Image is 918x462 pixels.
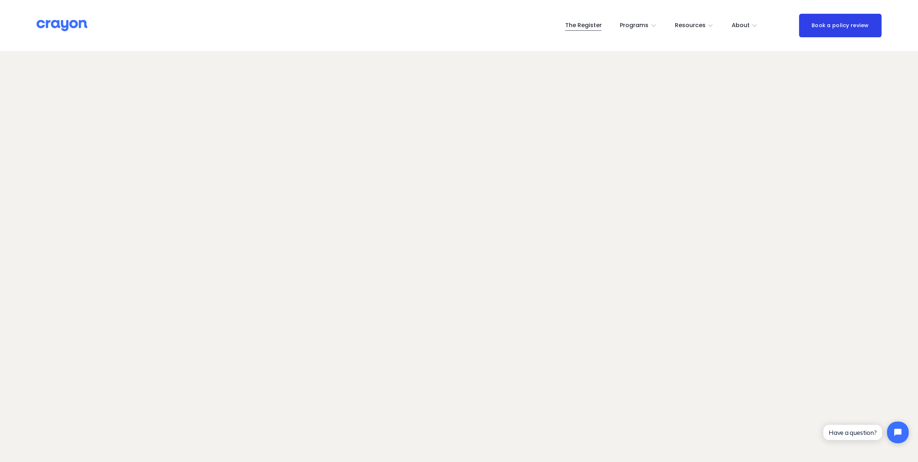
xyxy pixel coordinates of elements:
[674,20,705,31] span: Resources
[817,415,915,449] iframe: Tidio Chat
[674,20,713,31] a: folder dropdown
[620,20,656,31] a: folder dropdown
[799,14,881,37] a: Book a policy review
[732,20,758,31] a: folder dropdown
[620,20,648,31] span: Programs
[37,19,87,32] img: Crayon
[565,20,601,31] a: The Register
[732,20,750,31] span: About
